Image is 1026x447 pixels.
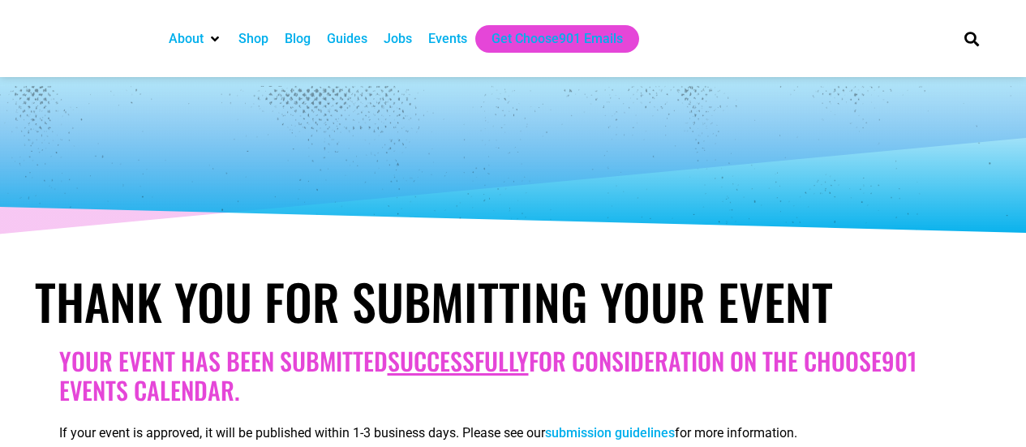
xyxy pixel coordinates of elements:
[545,425,675,441] a: submission guidelines
[161,25,230,53] div: About
[285,29,311,49] a: Blog
[169,29,204,49] a: About
[428,29,467,49] a: Events
[59,346,968,405] h2: Your Event has been submitted for consideration on the Choose901 events calendar.
[238,29,268,49] a: Shop
[161,25,936,53] nav: Main nav
[59,425,797,441] span: If your event is approved, it will be published within 1-3 business days. Please see our for more...
[35,272,992,330] h1: Thank You for Submitting Your Event
[384,29,412,49] a: Jobs
[327,29,367,49] a: Guides
[492,29,623,49] a: Get Choose901 Emails
[958,25,985,52] div: Search
[388,342,529,379] u: successfully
